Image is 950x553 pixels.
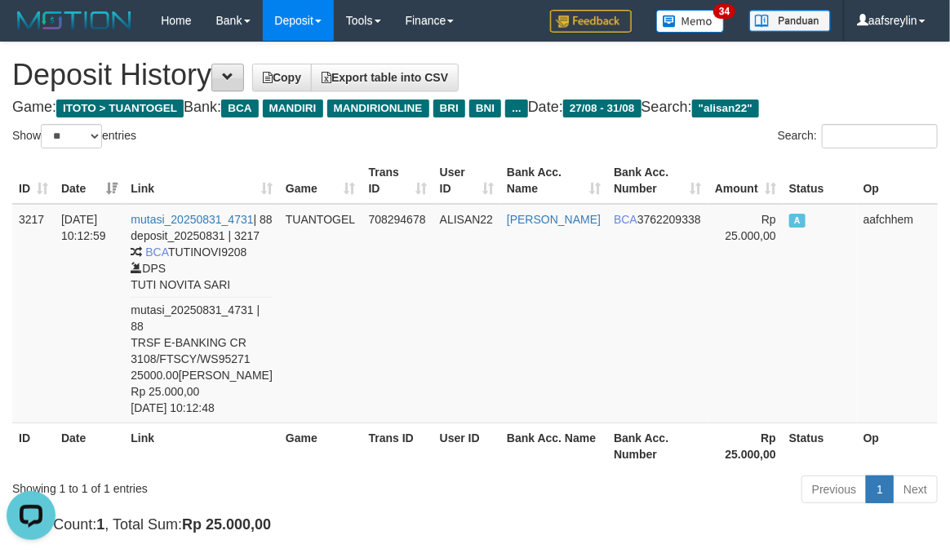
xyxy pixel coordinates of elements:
[362,204,433,423] td: 708294678
[124,157,279,204] th: Link: activate to sort column ascending
[279,204,362,423] td: TUANTOGEL
[12,59,938,91] h1: Deposit History
[263,100,323,117] span: MANDIRI
[433,204,500,423] td: ALISAN22
[713,4,735,19] span: 34
[12,157,55,204] th: ID: activate to sort column ascending
[55,157,124,204] th: Date: activate to sort column ascending
[469,100,501,117] span: BNI
[866,476,894,503] a: 1
[124,204,279,423] td: | 88
[801,476,867,503] a: Previous
[857,157,938,204] th: Op
[311,64,459,91] a: Export table into CSV
[131,228,273,416] div: deposit_20250831 | 3217 TUTINOVI9208 DPS TUTI NOVITA SARI mutasi_20250831_4731 | 88 TRSF E-BANKIN...
[12,124,136,148] label: Show entries
[893,476,938,503] a: Next
[362,157,433,204] th: Trans ID: activate to sort column ascending
[656,10,725,33] img: Button%20Memo.svg
[607,422,708,469] th: Bank Acc. Number
[55,422,124,469] th: Date
[279,157,362,204] th: Game: activate to sort column ascending
[12,100,938,116] h4: Game: Bank: Date: Search:
[41,124,102,148] select: Showentries
[433,157,500,204] th: User ID: activate to sort column ascending
[607,157,708,204] th: Bank Acc. Number: activate to sort column ascending
[607,204,708,423] td: 3762209338
[7,7,55,55] button: Open LiveChat chat widget
[12,422,55,469] th: ID
[749,10,831,32] img: panduan.png
[322,71,448,84] span: Export table into CSV
[12,204,55,423] td: 3217
[279,422,362,469] th: Game
[96,516,104,533] strong: 1
[433,100,465,117] span: BRI
[789,214,806,228] span: Approved
[563,100,641,117] span: 27/08 - 31/08
[12,474,384,497] div: Showing 1 to 1 of 1 entries
[145,246,168,259] span: BCA
[778,124,938,148] label: Search:
[327,100,429,117] span: MANDIRIONLINE
[124,422,279,469] th: Link
[221,100,258,117] span: BCA
[783,157,857,204] th: Status
[55,204,124,423] td: [DATE] 10:12:59
[857,204,938,423] td: aafchhem
[614,213,637,226] span: BCA
[507,213,601,226] a: [PERSON_NAME]
[505,100,527,117] span: ...
[500,422,607,469] th: Bank Acc. Name
[12,8,136,33] img: MOTION_logo.png
[726,431,776,461] strong: Rp 25.000,00
[692,100,759,117] span: "alisan22"
[252,64,312,91] a: Copy
[500,157,607,204] th: Bank Acc. Name: activate to sort column ascending
[708,157,783,204] th: Amount: activate to sort column ascending
[182,516,271,533] strong: Rp 25.000,00
[857,422,938,469] th: Op
[550,10,632,33] img: Feedback.jpg
[822,124,938,148] input: Search:
[12,517,938,533] h4: Trans Count: , Total Sum:
[56,100,184,117] span: ITOTO > TUANTOGEL
[263,71,301,84] span: Copy
[433,422,500,469] th: User ID
[362,422,433,469] th: Trans ID
[726,213,776,242] span: Rp 25.000,00
[131,213,253,226] a: mutasi_20250831_4731
[783,422,857,469] th: Status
